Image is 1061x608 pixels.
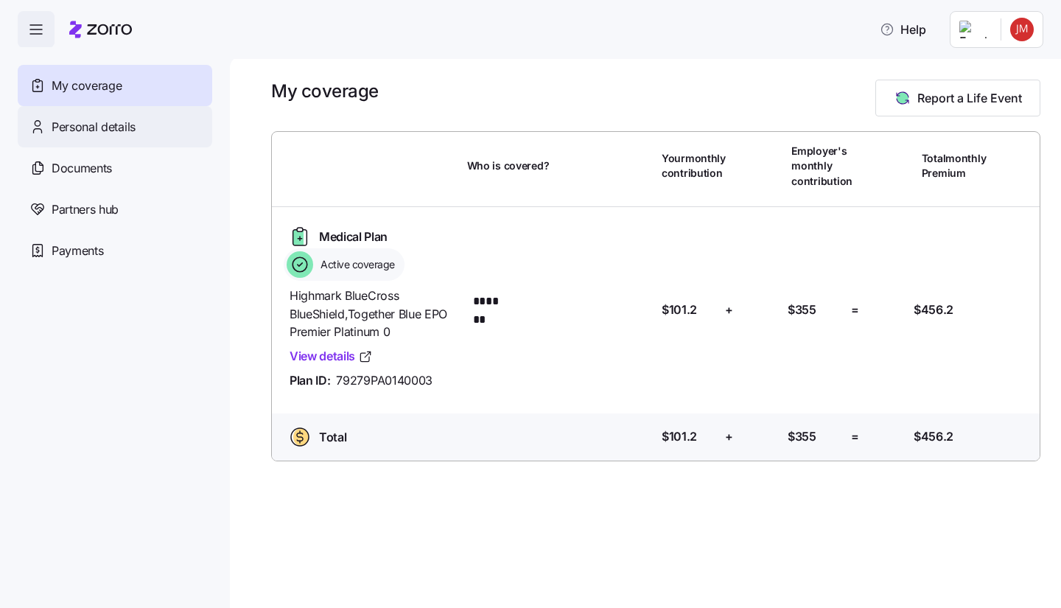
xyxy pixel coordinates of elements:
[336,371,433,390] span: 79279PA0140003
[922,151,987,181] span: Total monthly Premium
[1010,18,1034,41] img: 0f91c8bf362c3e346bb7bb1181bfe38d
[791,144,852,189] span: Employer's monthly contribution
[18,230,212,271] a: Payments
[290,287,455,341] span: Highmark BlueCross BlueShield , Together Blue EPO Premier Platinum 0
[868,15,938,44] button: Help
[880,21,926,38] span: Help
[52,200,119,219] span: Partners hub
[851,427,859,446] span: =
[18,147,212,189] a: Documents
[725,301,733,319] span: +
[959,21,989,38] img: Employer logo
[290,371,330,390] span: Plan ID:
[914,301,953,319] span: $456.2
[467,158,550,173] span: Who is covered?
[788,301,816,319] span: $355
[662,151,726,181] span: Your monthly contribution
[18,65,212,106] a: My coverage
[917,89,1022,107] span: Report a Life Event
[875,80,1040,116] button: Report a Life Event
[788,427,816,446] span: $355
[52,242,103,260] span: Payments
[316,257,395,272] span: Active coverage
[52,77,122,95] span: My coverage
[319,428,346,447] span: Total
[725,427,733,446] span: +
[914,427,953,446] span: $456.2
[290,347,373,366] a: View details
[271,80,379,102] h1: My coverage
[52,118,136,136] span: Personal details
[851,301,859,319] span: =
[662,427,697,446] span: $101.2
[18,189,212,230] a: Partners hub
[18,106,212,147] a: Personal details
[662,301,697,319] span: $101.2
[319,228,388,246] span: Medical Plan
[52,159,112,178] span: Documents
